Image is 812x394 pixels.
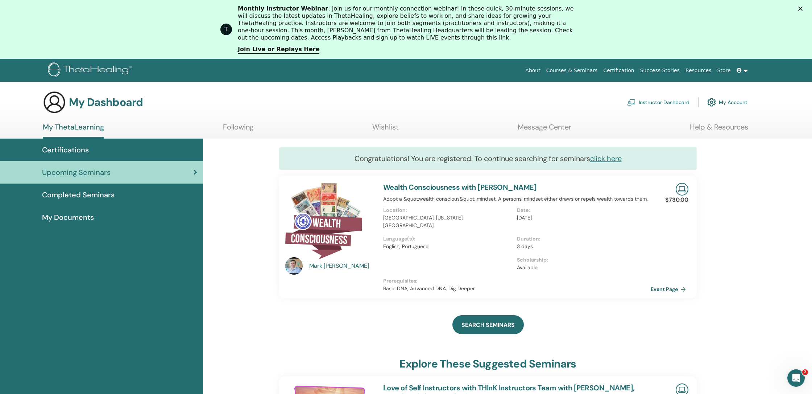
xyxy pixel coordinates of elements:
[383,243,513,250] p: English, Portuguese
[43,91,66,114] img: generic-user-icon.jpg
[238,5,580,41] div: : Join us for our monthly connection webinar! In these quick, 30-minute sessions, we will discuss...
[517,206,646,214] p: Date :
[383,214,513,229] p: [GEOGRAPHIC_DATA], [US_STATE], [GEOGRAPHIC_DATA]
[637,64,683,77] a: Success Stories
[517,235,646,243] p: Duration :
[707,94,747,110] a: My Account
[238,46,319,54] a: Join Live or Replays Here
[690,123,748,137] a: Help & Resources
[220,24,232,35] div: Profile image for ThetaHealing
[42,212,94,223] span: My Documents
[517,256,646,264] p: Scholarship :
[383,206,513,214] p: Location :
[285,257,303,275] img: default.jpg
[543,64,601,77] a: Courses & Seminars
[600,64,637,77] a: Certification
[42,167,111,178] span: Upcoming Seminars
[517,243,646,250] p: 3 days
[707,96,716,108] img: cog.svg
[522,64,543,77] a: About
[517,214,646,222] p: [DATE]
[627,94,689,110] a: Instructor Dashboard
[285,183,362,259] img: Wealth Consciousness
[48,62,134,79] img: logo.png
[238,5,328,12] b: Monthly Instructor Webinar
[590,154,622,163] a: click here
[452,315,524,334] a: SEARCH SEMINARS
[798,7,805,11] div: Close
[651,284,689,295] a: Event Page
[518,123,571,137] a: Message Center
[787,369,805,387] iframe: Intercom live chat
[676,183,688,196] img: Live Online Seminar
[714,64,734,77] a: Store
[372,123,399,137] a: Wishlist
[383,277,651,285] p: Prerequisites :
[43,123,104,139] a: My ThetaLearning
[517,264,646,271] p: Available
[383,195,651,203] p: Adopt a &quot;wealth conscious&quot; mindset. A persons' mindset either draws or repels wealth to...
[69,96,143,109] h3: My Dashboard
[399,357,576,370] h3: explore these suggested seminars
[279,147,697,170] div: Congratulations! You are registered. To continue searching for seminars
[683,64,714,77] a: Resources
[223,123,254,137] a: Following
[383,235,513,243] p: Language(s) :
[802,369,808,375] span: 2
[627,99,636,106] img: chalkboard-teacher.svg
[383,285,651,292] p: Basic DNA, Advanced DNA, Dig Deeper
[665,196,688,204] p: $730.00
[309,262,376,270] a: Mark [PERSON_NAME]
[461,321,515,329] span: SEARCH SEMINARS
[42,144,89,155] span: Certifications
[42,189,115,200] span: Completed Seminars
[383,182,536,192] a: Wealth Consciousness with [PERSON_NAME]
